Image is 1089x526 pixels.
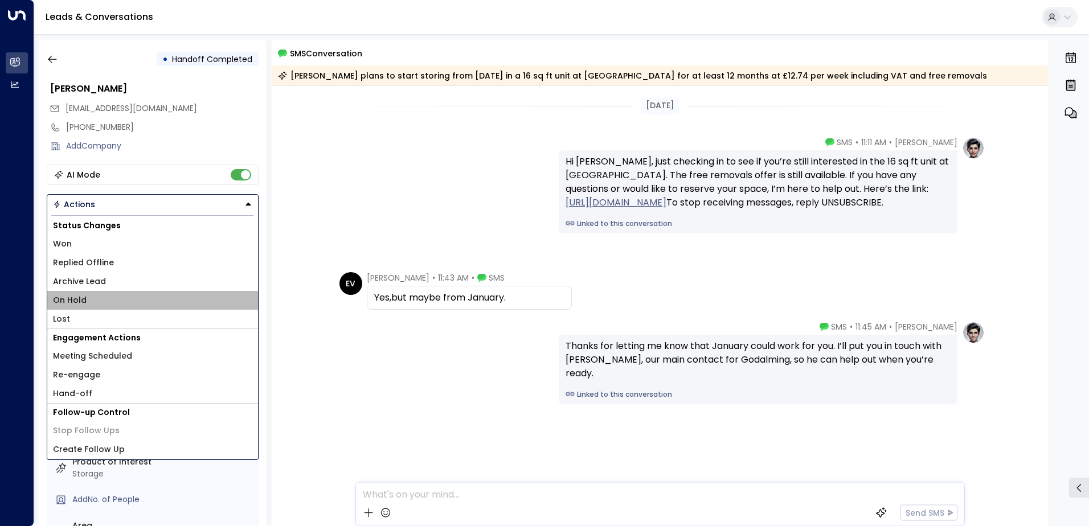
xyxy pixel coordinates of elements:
[837,137,853,148] span: SMS
[47,217,258,235] h1: Status Changes
[172,54,252,65] span: Handoff Completed
[46,10,153,23] a: Leads & Conversations
[53,369,100,381] span: Re-engage
[895,137,957,148] span: [PERSON_NAME]
[438,272,469,283] span: 11:43 AM
[53,313,70,325] span: Lost
[53,294,87,306] span: On Hold
[367,272,429,283] span: [PERSON_NAME]
[67,169,100,180] div: AI Mode
[489,272,505,283] span: SMS
[65,102,197,114] span: w.erzsebet63@gmail.com
[53,443,125,455] span: Create Follow Up
[53,199,95,209] div: Actions
[53,350,132,362] span: Meeting Scheduled
[472,272,474,283] span: •
[895,321,957,332] span: [PERSON_NAME]
[855,321,886,332] span: 11:45 AM
[850,321,853,332] span: •
[53,257,114,269] span: Replied Offline
[72,494,254,506] div: AddNo. of People
[72,468,254,480] div: Storage
[861,137,886,148] span: 11:11 AM
[53,388,92,400] span: Hand-off
[962,321,985,344] img: profile-logo.png
[855,137,858,148] span: •
[566,339,951,380] div: Thanks for letting me know that January could work for you. I’ll put you in touch with [PERSON_NA...
[831,321,847,332] span: SMS
[47,329,258,347] h1: Engagement Actions
[432,272,435,283] span: •
[53,425,120,437] span: Stop Follow Ups
[889,137,892,148] span: •
[66,121,259,133] div: [PHONE_NUMBER]
[566,196,666,209] a: [URL][DOMAIN_NAME]
[47,194,259,215] button: Actions
[566,389,951,400] a: Linked to this conversation
[65,102,197,114] span: [EMAIL_ADDRESS][DOMAIN_NAME]
[66,140,259,152] div: AddCompany
[339,272,362,295] div: EV
[566,219,951,229] a: Linked to this conversation
[962,137,985,159] img: profile-logo.png
[162,49,168,69] div: •
[566,155,951,209] div: Hi [PERSON_NAME], just checking in to see if you’re still interested in the 16 sq ft unit at [GEO...
[889,321,892,332] span: •
[47,194,259,215] div: Button group with a nested menu
[278,70,987,81] div: [PERSON_NAME] plans to start storing from [DATE] in a 16 sq ft unit at [GEOGRAPHIC_DATA] for at l...
[53,238,72,250] span: Won
[47,404,258,421] h1: Follow-up Control
[53,276,106,287] span: Archive Lead
[374,291,564,305] div: Yes,but maybe from January.
[72,456,254,468] label: Product of Interest
[290,47,362,60] span: SMS Conversation
[50,82,259,96] div: [PERSON_NAME]
[641,97,679,114] div: [DATE]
